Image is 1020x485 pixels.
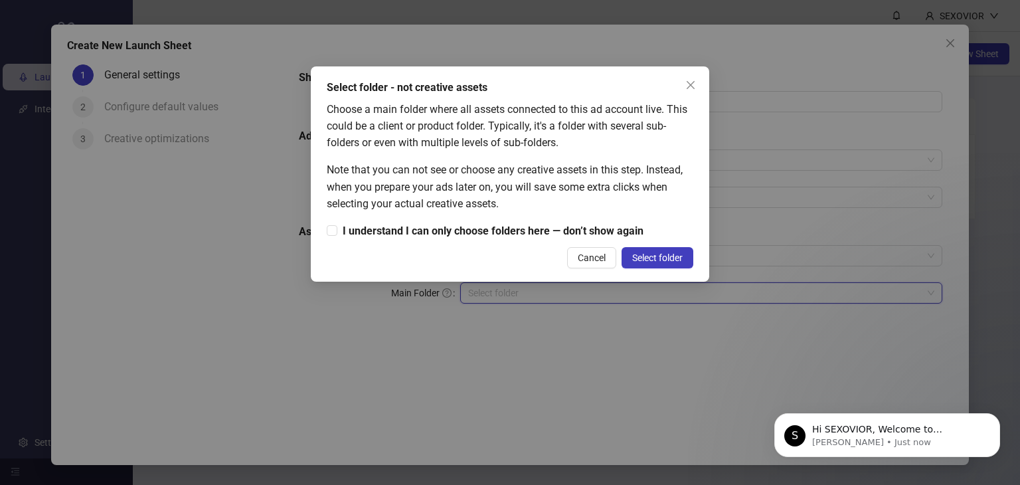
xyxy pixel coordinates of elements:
[567,247,616,268] button: Cancel
[632,252,683,263] span: Select folder
[327,161,693,211] div: Note that you can not see or choose any creative assets in this step. Instead, when you prepare y...
[327,80,693,96] div: Select folder - not creative assets
[754,385,1020,478] iframe: Intercom notifications message
[578,252,606,263] span: Cancel
[685,80,696,90] span: close
[337,223,649,239] span: I understand I can only choose folders here — don’t show again
[680,74,701,96] button: Close
[622,247,693,268] button: Select folder
[327,101,693,151] div: Choose a main folder where all assets connected to this ad account live. This could be a client o...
